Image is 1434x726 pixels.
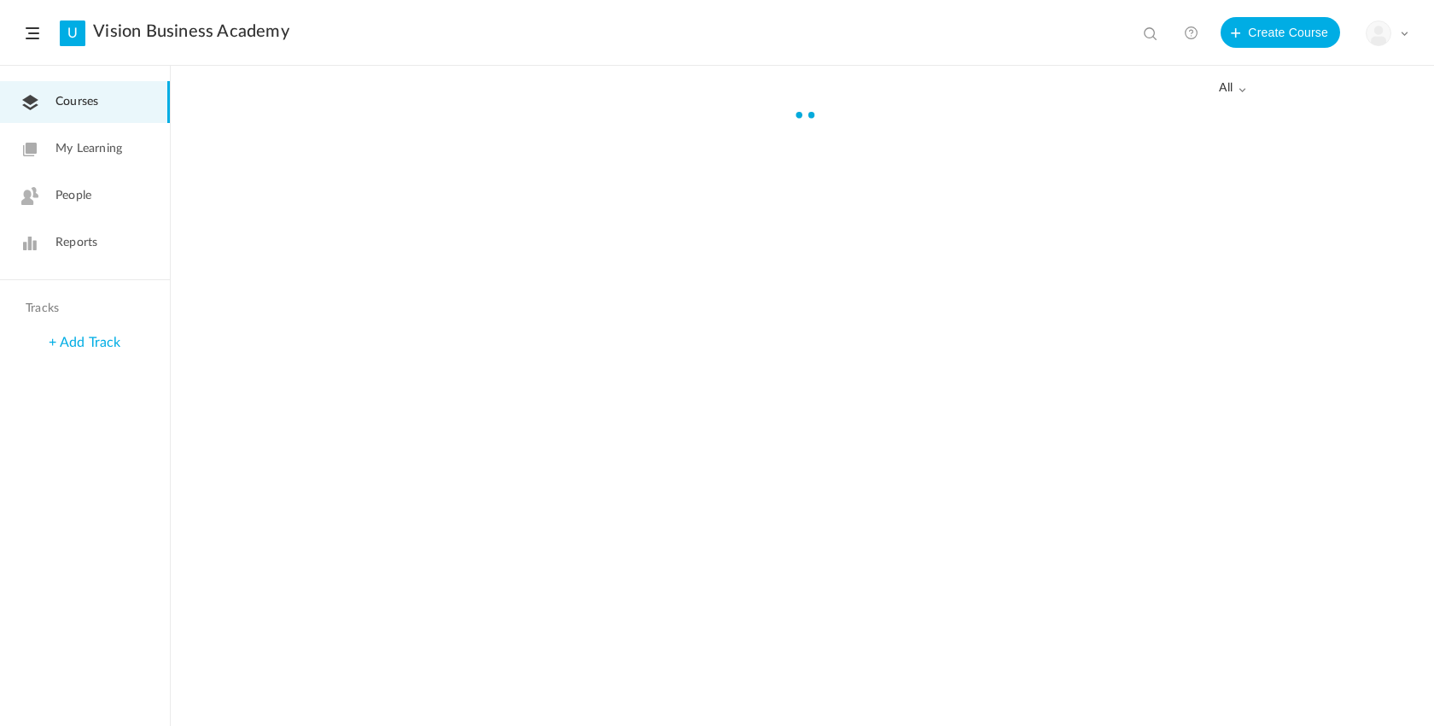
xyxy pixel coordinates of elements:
[49,336,120,349] a: + Add Track
[26,302,140,316] h4: Tracks
[55,234,97,252] span: Reports
[55,187,91,205] span: People
[1367,21,1390,45] img: user-image.png
[55,140,122,158] span: My Learning
[60,20,85,46] a: U
[1221,17,1340,48] button: Create Course
[55,93,98,111] span: Courses
[1219,81,1246,96] span: all
[93,21,289,42] a: Vision Business Academy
